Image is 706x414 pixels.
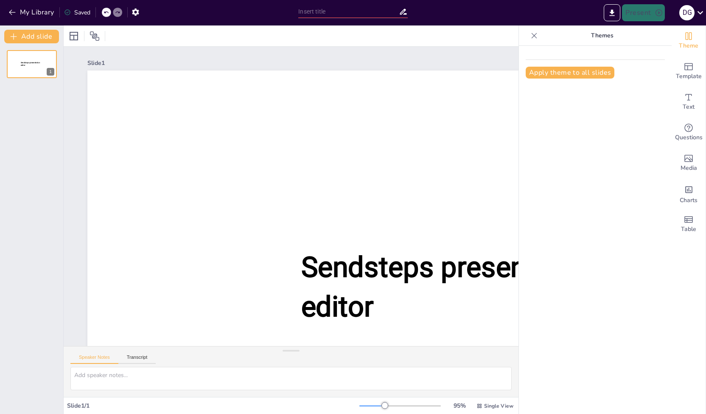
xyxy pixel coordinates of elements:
[7,50,57,78] div: 1
[676,72,702,81] span: Template
[675,133,703,142] span: Questions
[683,102,695,112] span: Text
[672,178,706,209] div: Add charts and graphs
[672,87,706,117] div: Add text boxes
[672,56,706,87] div: Add ready made slides
[484,403,513,409] span: Single View
[301,251,599,323] span: Sendsteps presentation editor
[622,4,664,21] button: Present
[672,117,706,148] div: Get real-time input from your audience
[679,4,695,21] button: D G
[298,6,398,18] input: Insert title
[64,8,90,17] div: Saved
[541,25,663,46] p: Themes
[672,148,706,178] div: Add images, graphics, shapes or video
[680,196,698,205] span: Charts
[449,402,470,410] div: 95 %
[672,25,706,56] div: Change the overall theme
[21,62,40,66] span: Sendsteps presentation editor
[67,402,359,410] div: Slide 1 / 1
[526,67,614,79] button: Apply theme to all slides
[118,355,156,364] button: Transcript
[70,355,118,364] button: Speaker Notes
[4,30,59,43] button: Add slide
[90,31,100,41] span: Position
[681,163,697,173] span: Media
[604,4,620,21] button: Export to PowerPoint
[67,29,81,43] div: Layout
[679,5,695,20] div: D G
[679,41,698,51] span: Theme
[672,209,706,239] div: Add a table
[47,68,54,76] div: 1
[681,225,696,234] span: Table
[6,6,58,19] button: My Library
